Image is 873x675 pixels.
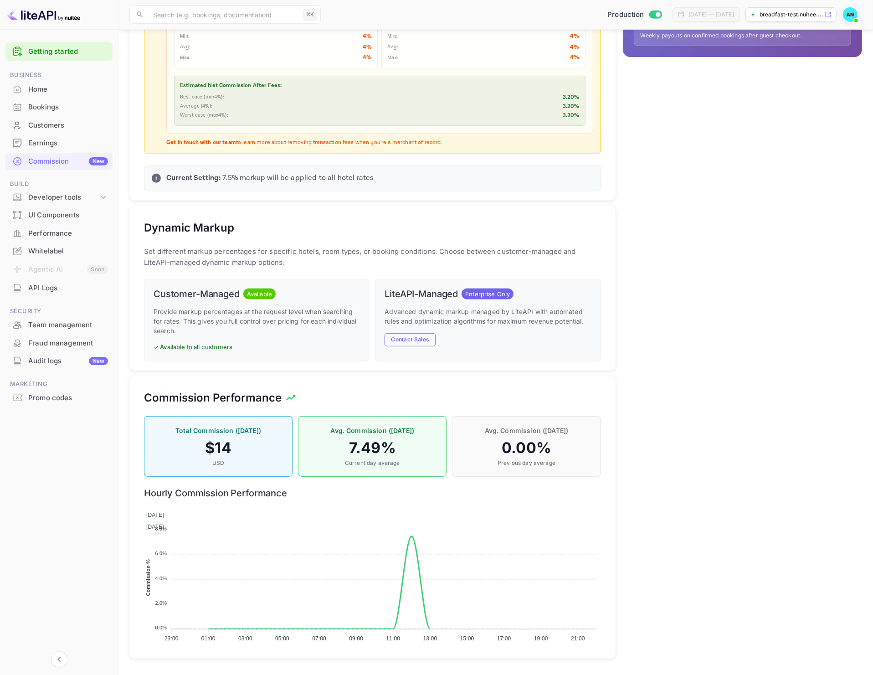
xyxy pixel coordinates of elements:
[462,426,591,435] p: Avg. Commission ([DATE])
[145,559,151,596] text: Commission %
[89,357,108,365] div: New
[387,54,398,62] p: Max:
[363,53,372,62] p: 4 %
[363,43,372,52] p: 4 %
[308,459,437,467] p: Current day average
[155,174,157,182] p: i
[275,635,289,642] tspan: 05:00
[154,343,360,352] p: ✓ Available to all customers
[155,600,167,606] tspan: 2.0%
[28,192,99,203] div: Developer tools
[28,138,108,149] div: Earnings
[5,352,113,369] a: Audit logsNew
[7,7,80,22] img: LiteAPI logo
[571,635,585,642] tspan: 21:00
[312,635,326,642] tspan: 07:00
[28,156,108,167] div: Commission
[688,10,734,19] div: [DATE] — [DATE]
[462,439,591,457] h4: 0.00 %
[5,81,113,98] a: Home
[28,320,108,330] div: Team management
[144,488,601,499] h6: Hourly Commission Performance
[238,635,252,642] tspan: 03:00
[563,103,580,111] p: 3.20 %
[5,206,113,224] div: UI Components
[180,93,224,101] p: Best case (min 4 %):
[5,389,113,406] a: Promo codes
[28,356,108,366] div: Audit logs
[89,157,108,165] div: New
[28,120,108,131] div: Customers
[5,98,113,116] div: Bookings
[180,33,190,41] p: Min:
[534,635,548,642] tspan: 19:00
[363,32,372,41] p: 4 %
[144,391,282,405] h5: Commission Performance
[146,524,164,530] span: [DATE]
[28,228,108,239] div: Performance
[641,32,844,40] p: Weekly payouts on confirmed bookings after guest checkout.
[386,635,400,642] tspan: 11:00
[154,439,283,457] h4: $ 14
[563,112,580,120] p: 3.20 %
[51,651,67,668] button: Collapse navigation
[180,103,212,110] p: Average ( 4 %):
[843,7,858,22] img: Abdelrahman Nasef
[180,43,191,51] p: Avg:
[5,242,113,260] div: Whitelabel
[5,335,113,352] div: Fraud management
[5,225,113,242] div: Performance
[166,139,593,147] p: to learn more about removing transaction fees when you're a merchant of record.
[5,134,113,152] div: Earnings
[5,179,113,189] span: Build
[570,43,579,52] p: 4 %
[604,10,665,20] div: Switch to Sandbox mode
[5,98,113,115] a: Bookings
[607,10,644,20] span: Production
[146,512,164,518] span: [DATE]
[308,426,437,435] p: Avg. Commission ([DATE])
[28,210,108,221] div: UI Components
[387,33,397,41] p: Min:
[462,290,514,299] span: Enterprise Only
[180,82,580,90] p: Estimated Net Commission After Fees:
[5,316,113,334] div: Team management
[462,459,591,467] p: Previous day average
[5,153,113,170] div: CommissionNew
[5,225,113,242] a: Performance
[5,134,113,151] a: Earnings
[243,290,276,299] span: Available
[308,439,437,457] h4: 7.49 %
[144,221,234,235] h5: Dynamic Markup
[28,46,108,57] a: Getting started
[180,54,191,62] p: Max:
[154,459,283,467] p: USD
[423,635,437,642] tspan: 13:00
[385,307,591,326] p: Advanced dynamic markup managed by LiteAPI with automated rules and optimization algorithms for m...
[28,393,108,403] div: Promo codes
[166,173,593,184] p: 7.5 % markup will be applied to all hotel rates
[28,84,108,95] div: Home
[460,635,474,642] tspan: 15:00
[5,352,113,370] div: Audit logsNew
[144,246,601,268] p: Set different markup percentages for specific hotels, room types, or booking conditions. Choose b...
[155,551,167,556] tspan: 6.0%
[28,246,108,257] div: Whitelabel
[5,242,113,259] a: Whitelabel
[164,635,179,642] tspan: 23:00
[201,635,216,642] tspan: 01:00
[166,173,221,183] strong: Current Setting:
[5,190,113,206] div: Developer tools
[5,70,113,80] span: Business
[28,102,108,113] div: Bookings
[570,32,579,41] p: 4 %
[5,306,113,316] span: Security
[387,43,398,51] p: Avg:
[154,307,360,335] p: Provide markup percentages at the request level when searching for rates. This gives you full con...
[5,117,113,134] a: Customers
[5,389,113,407] div: Promo codes
[28,283,108,294] div: API Logs
[5,279,113,297] div: API Logs
[5,153,113,170] a: CommissionNew
[180,112,228,119] p: Worst case (max 4 %):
